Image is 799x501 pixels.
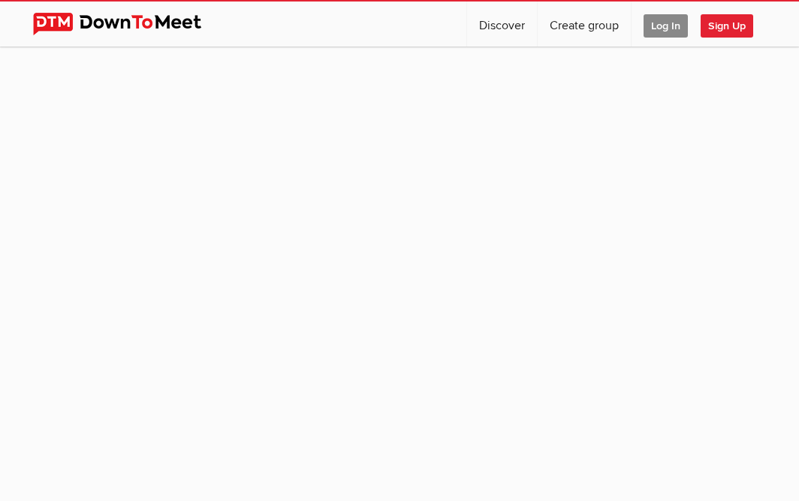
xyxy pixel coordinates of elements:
a: Log In [632,2,700,47]
a: Create group [538,2,631,47]
a: Sign Up [701,2,765,47]
img: DownToMeet [33,13,225,35]
span: Log In [644,14,688,38]
a: Discover [467,2,537,47]
span: Sign Up [701,14,753,38]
